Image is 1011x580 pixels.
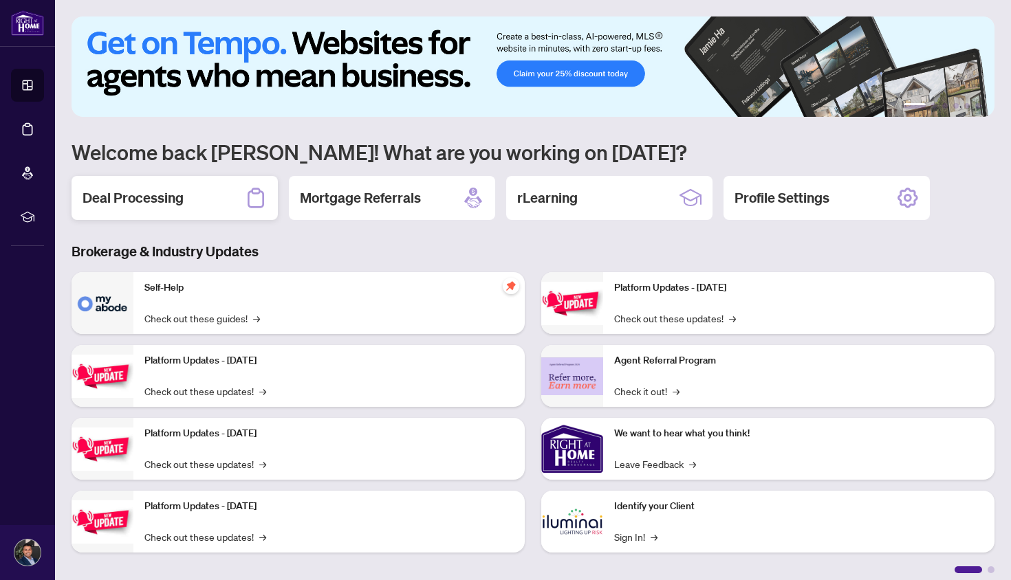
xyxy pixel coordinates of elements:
[541,418,603,480] img: We want to hear what you think!
[614,311,736,326] a: Check out these updates!→
[300,188,421,208] h2: Mortgage Referrals
[689,456,696,471] span: →
[673,383,680,399] span: →
[253,311,260,326] span: →
[144,499,514,514] p: Platform Updates - [DATE]
[541,357,603,395] img: Agent Referral Program
[964,103,970,109] button: 5
[72,500,133,544] img: Platform Updates - July 8, 2025
[144,383,266,399] a: Check out these updates!→
[144,426,514,441] p: Platform Updates - [DATE]
[614,353,983,368] p: Agent Referral Program
[259,383,266,399] span: →
[144,353,514,368] p: Platform Updates - [DATE]
[614,426,983,441] p: We want to hear what you think!
[735,188,829,208] h2: Profile Settings
[956,532,997,573] button: Open asap
[83,188,184,208] h2: Deal Processing
[72,272,133,334] img: Self-Help
[614,280,983,295] p: Platform Updates - [DATE]
[11,10,44,36] img: logo
[144,456,266,471] a: Check out these updates!→
[72,16,994,117] img: Slide 0
[931,103,937,109] button: 2
[942,103,948,109] button: 3
[72,139,994,165] h1: Welcome back [PERSON_NAME]! What are you working on [DATE]?
[72,355,133,398] img: Platform Updates - September 16, 2025
[614,456,696,471] a: Leave Feedback→
[14,539,41,566] img: Profile Icon
[144,280,514,295] p: Self-Help
[144,529,266,544] a: Check out these updates!→
[503,278,519,294] span: pushpin
[953,103,959,109] button: 4
[259,456,266,471] span: →
[144,311,260,326] a: Check out these guides!→
[729,311,736,326] span: →
[259,529,266,544] span: →
[614,529,657,544] a: Sign In!→
[651,529,657,544] span: →
[975,103,981,109] button: 6
[614,499,983,514] p: Identify your Client
[541,491,603,553] img: Identify your Client
[72,242,994,261] h3: Brokerage & Industry Updates
[541,282,603,325] img: Platform Updates - June 23, 2025
[72,427,133,471] img: Platform Updates - July 21, 2025
[517,188,578,208] h2: rLearning
[614,383,680,399] a: Check it out!→
[904,103,926,109] button: 1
